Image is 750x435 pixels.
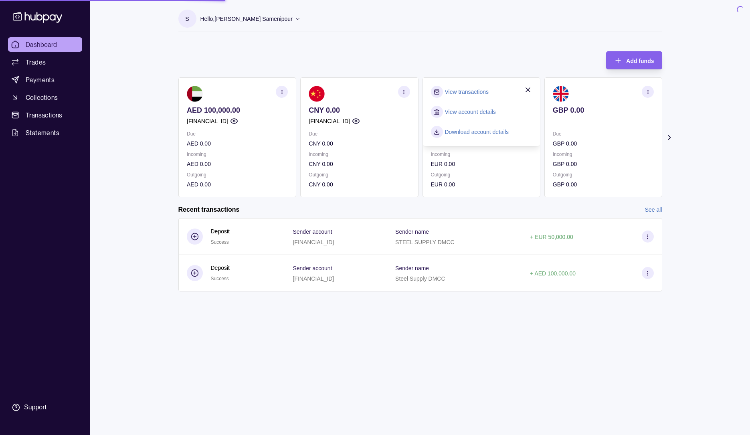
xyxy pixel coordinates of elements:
[530,234,573,240] p: + EUR 50,000.00
[178,205,240,214] h2: Recent transactions
[293,239,334,245] p: [FINANCIAL_ID]
[187,117,228,125] p: [FINANCIAL_ID]
[187,170,288,179] p: Outgoing
[431,150,532,159] p: Incoming
[445,87,488,96] a: View transactions
[293,275,334,282] p: [FINANCIAL_ID]
[645,205,662,214] a: See all
[552,150,653,159] p: Incoming
[552,160,653,168] p: GBP 0.00
[431,160,532,168] p: EUR 0.00
[626,58,654,64] span: Add funds
[395,239,455,245] p: STEEL SUPPLY DMCC
[187,160,288,168] p: AED 0.00
[552,106,653,115] p: GBP 0.00
[26,75,55,85] span: Payments
[445,107,495,116] a: View account details
[8,37,82,52] a: Dashboard
[187,129,288,138] p: Due
[211,276,229,281] span: Success
[26,57,46,67] span: Trades
[8,90,82,105] a: Collections
[26,40,57,49] span: Dashboard
[309,129,410,138] p: Due
[309,180,410,189] p: CNY 0.00
[309,117,350,125] p: [FINANCIAL_ID]
[8,125,82,140] a: Statements
[552,139,653,148] p: GBP 0.00
[309,139,410,148] p: CNY 0.00
[309,170,410,179] p: Outgoing
[187,150,288,159] p: Incoming
[606,51,662,69] button: Add funds
[8,73,82,87] a: Payments
[24,403,46,412] div: Support
[445,127,509,136] a: Download account details
[552,86,568,102] img: gb
[395,265,429,271] p: Sender name
[293,229,332,235] p: Sender account
[552,129,653,138] p: Due
[309,86,325,102] img: cn
[26,93,58,102] span: Collections
[552,180,653,189] p: GBP 0.00
[187,86,203,102] img: ae
[187,106,288,115] p: AED 100,000.00
[309,106,410,115] p: CNY 0.00
[309,160,410,168] p: CNY 0.00
[8,108,82,122] a: Transactions
[187,139,288,148] p: AED 0.00
[26,110,63,120] span: Transactions
[211,239,229,245] span: Success
[187,180,288,189] p: AED 0.00
[395,275,445,282] p: Steel Supply DMCC
[552,170,653,179] p: Outgoing
[185,14,189,23] p: S
[26,128,59,138] span: Statements
[293,265,332,271] p: Sender account
[431,170,532,179] p: Outgoing
[8,399,82,416] a: Support
[431,180,532,189] p: EUR 0.00
[200,14,293,23] p: Hello, [PERSON_NAME] Samenipour
[8,55,82,69] a: Trades
[395,229,429,235] p: Sender name
[211,227,230,236] p: Deposit
[530,270,576,277] p: + AED 100,000.00
[309,150,410,159] p: Incoming
[211,263,230,272] p: Deposit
